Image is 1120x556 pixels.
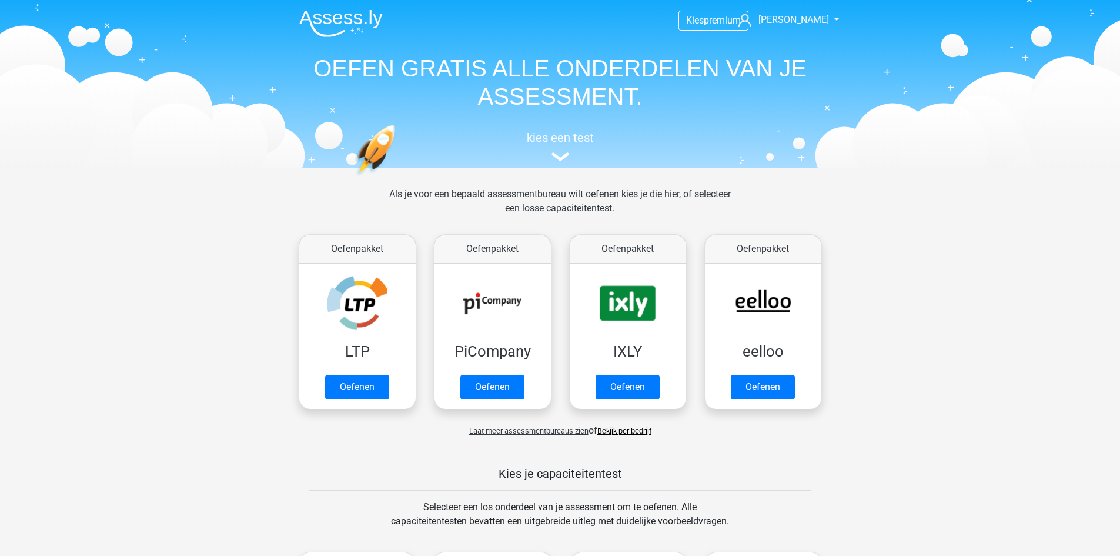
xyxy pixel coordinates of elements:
[290,414,831,438] div: of
[460,375,524,399] a: Oefenen
[597,427,651,435] a: Bekijk per bedrijf
[380,187,740,229] div: Als je voor een bepaald assessmentbureau wilt oefenen kies je die hier, of selecteer een losse ca...
[380,500,740,542] div: Selecteer een los onderdeel van je assessment om te oefenen. Alle capaciteitentesten bevatten een...
[290,54,831,111] h1: OEFEN GRATIS ALLE ONDERDELEN VAN JE ASSESSMENT.
[299,9,383,37] img: Assessly
[290,131,831,145] h5: kies een test
[290,131,831,162] a: kies een test
[734,13,830,27] a: [PERSON_NAME]
[686,15,704,26] span: Kies
[309,467,811,481] h5: Kies je capaciteitentest
[325,375,389,399] a: Oefenen
[469,427,589,435] span: Laat meer assessmentbureaus zien
[551,152,569,161] img: assessment
[355,125,441,231] img: oefenen
[731,375,795,399] a: Oefenen
[704,15,741,26] span: premium
[596,375,660,399] a: Oefenen
[679,12,748,28] a: Kiespremium
[758,14,829,25] span: [PERSON_NAME]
